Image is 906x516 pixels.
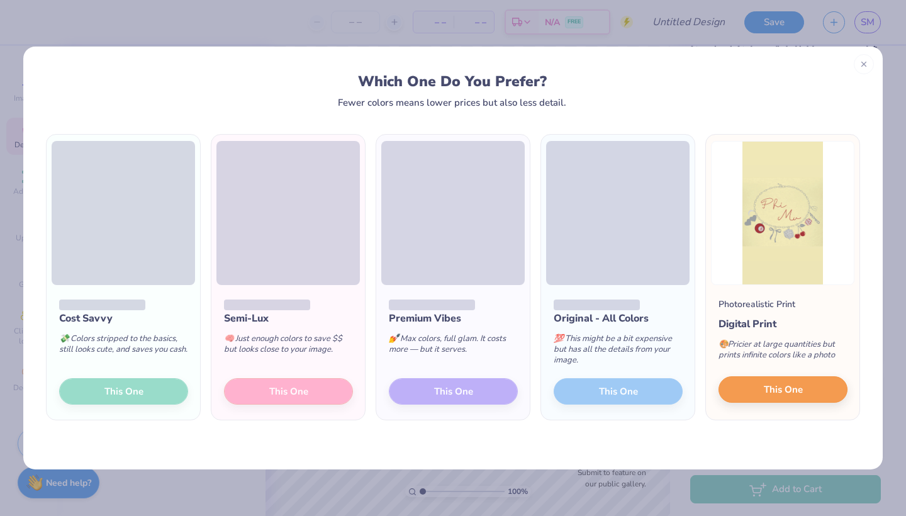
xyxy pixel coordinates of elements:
div: Colors stripped to the basics, still looks cute, and saves you cash. [59,326,188,367]
img: Photorealistic preview [711,141,854,285]
div: Premium Vibes [389,311,518,326]
div: Cost Savvy [59,311,188,326]
span: 💅 [389,333,399,344]
span: 💸 [59,333,69,344]
div: Digital Print [719,317,847,332]
div: This might be a bit expensive but has all the details from your image. [554,326,683,378]
button: This One [719,376,847,403]
div: Max colors, full glam. It costs more — but it serves. [389,326,518,367]
span: 🧠 [224,333,234,344]
div: Original - All Colors [554,311,683,326]
div: Just enough colors to save $$ but looks close to your image. [224,326,353,367]
div: Fewer colors means lower prices but also less detail. [338,98,566,108]
span: 🎨 [719,339,729,350]
span: 💯 [554,333,564,344]
div: Semi-Lux [224,311,353,326]
div: Photorealistic Print [719,298,795,311]
div: Which One Do You Prefer? [58,73,847,90]
div: Pricier at large quantities but prints infinite colors like a photo [719,332,847,373]
span: This One [764,383,803,397]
